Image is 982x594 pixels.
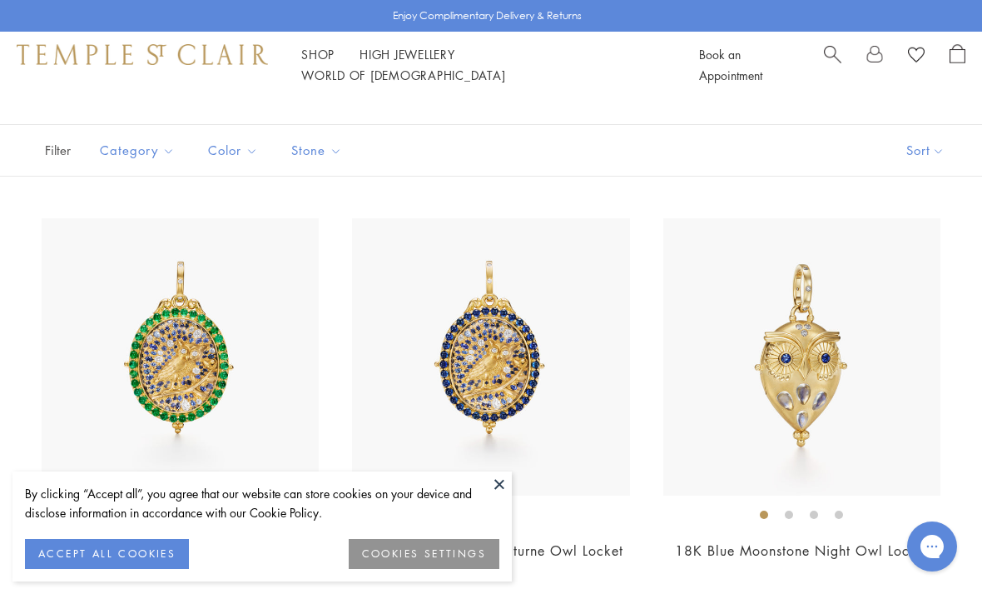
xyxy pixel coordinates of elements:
[25,539,189,569] button: ACCEPT ALL COOKIES
[349,539,499,569] button: COOKIES SETTINGS
[279,132,355,169] button: Stone
[663,218,940,496] img: P34614-OWLOCBM
[25,484,499,522] div: By clicking “Accept all”, you agree that our website can store cookies on your device and disclos...
[824,44,841,86] a: Search
[352,218,629,496] img: 18K Blue Sapphire Nocturne Owl Locket
[908,44,925,69] a: View Wishlist
[675,542,929,560] a: 18K Blue Moonstone Night Owl Locket
[200,140,270,161] span: Color
[950,44,965,86] a: Open Shopping Bag
[899,516,965,577] iframe: Gorgias live chat messenger
[283,140,355,161] span: Stone
[42,218,319,496] img: 18K Emerald Nocturne Owl Locket
[360,46,455,62] a: High JewelleryHigh Jewellery
[869,125,982,176] button: Show sort by
[196,132,270,169] button: Color
[92,140,187,161] span: Category
[699,46,762,83] a: Book an Appointment
[301,67,505,83] a: World of [DEMOGRAPHIC_DATA]World of [DEMOGRAPHIC_DATA]
[393,7,582,24] p: Enjoy Complimentary Delivery & Returns
[301,44,662,86] nav: Main navigation
[301,46,335,62] a: ShopShop
[87,132,187,169] button: Category
[17,44,268,64] img: Temple St. Clair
